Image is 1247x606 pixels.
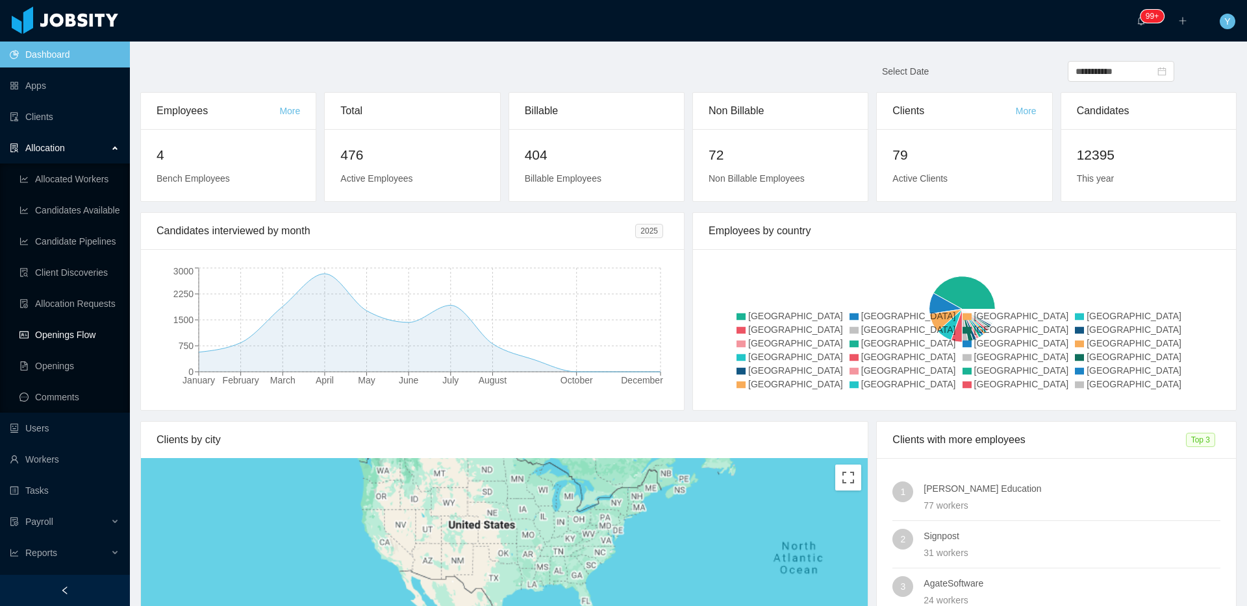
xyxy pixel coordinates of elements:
[10,446,120,472] a: icon: userWorkers
[525,173,601,184] span: Billable Employees
[19,166,120,192] a: icon: line-chartAllocated Workers
[924,576,1220,590] h4: AgateSoftware
[399,375,419,385] tspan: June
[892,422,1185,458] div: Clients with more employees
[358,375,375,385] tspan: May
[861,365,956,376] span: [GEOGRAPHIC_DATA]
[19,197,120,223] a: icon: line-chartCandidates Available
[183,375,215,385] tspan: January
[924,498,1220,513] div: 77 workers
[1087,379,1181,389] span: [GEOGRAPHIC_DATA]
[709,173,805,184] span: Non Billable Employees
[892,173,948,184] span: Active Clients
[525,93,668,129] div: Billable
[157,173,230,184] span: Bench Employees
[748,324,843,335] span: [GEOGRAPHIC_DATA]
[25,548,57,558] span: Reports
[892,93,1015,129] div: Clients
[10,517,19,526] i: icon: file-protect
[924,546,1220,560] div: 31 workers
[1087,365,1181,376] span: [GEOGRAPHIC_DATA]
[635,224,663,238] span: 2025
[173,266,194,276] tspan: 3000
[1137,16,1146,25] i: icon: bell
[25,516,53,527] span: Payroll
[19,228,120,254] a: icon: line-chartCandidate Pipelines
[748,352,843,362] span: [GEOGRAPHIC_DATA]
[10,143,19,152] i: icon: solution
[10,548,19,557] i: icon: line-chart
[19,384,120,410] a: icon: messageComments
[19,291,120,317] a: icon: file-doneAllocation Requests
[974,365,1069,376] span: [GEOGRAPHIC_DATA]
[974,311,1069,321] span: [GEOGRAPHIC_DATA]
[1087,338,1181,348] span: [GEOGRAPHIC_DATA]
[709,93,852,129] div: Non Billable
[974,324,1069,335] span: [GEOGRAPHIC_DATA]
[525,145,668,165] h2: 404
[1186,433,1215,447] span: Top 3
[709,213,1220,249] div: Employees by country
[861,311,956,321] span: [GEOGRAPHIC_DATA]
[561,375,593,385] tspan: October
[25,143,65,153] span: Allocation
[882,66,929,77] span: Select Date
[861,324,956,335] span: [GEOGRAPHIC_DATA]
[173,315,194,325] tspan: 1500
[340,145,484,165] h2: 476
[19,322,120,348] a: icon: idcardOpenings Flow
[279,106,300,116] a: More
[10,104,120,130] a: icon: auditClients
[1087,311,1181,321] span: [GEOGRAPHIC_DATA]
[1077,93,1220,129] div: Candidates
[19,353,120,379] a: icon: file-textOpenings
[157,422,852,458] div: Clients by city
[1224,14,1230,29] span: Y
[10,42,120,67] a: icon: pie-chartDashboard
[1087,324,1181,335] span: [GEOGRAPHIC_DATA]
[10,478,120,503] a: icon: profileTasks
[1178,16,1187,25] i: icon: plus
[157,213,635,249] div: Candidates interviewed by month
[900,481,905,502] span: 1
[892,145,1036,165] h2: 79
[748,311,843,321] span: [GEOGRAPHIC_DATA]
[1087,352,1181,362] span: [GEOGRAPHIC_DATA]
[924,481,1220,496] h4: [PERSON_NAME] Education
[748,365,843,376] span: [GEOGRAPHIC_DATA]
[1157,67,1166,76] i: icon: calendar
[1016,106,1037,116] a: More
[748,379,843,389] span: [GEOGRAPHIC_DATA]
[173,289,194,299] tspan: 2250
[19,260,120,285] a: icon: file-searchClient Discoveries
[10,73,120,99] a: icon: appstoreApps
[442,375,459,385] tspan: July
[924,529,1220,543] h4: Signpost
[479,375,507,385] tspan: August
[974,352,1069,362] span: [GEOGRAPHIC_DATA]
[974,338,1069,348] span: [GEOGRAPHIC_DATA]
[900,576,905,597] span: 3
[1140,10,1164,23] sup: 425
[188,367,194,377] tspan: 0
[340,93,484,129] div: Total
[709,145,852,165] h2: 72
[10,415,120,441] a: icon: robotUsers
[1077,173,1115,184] span: This year
[340,173,412,184] span: Active Employees
[748,338,843,348] span: [GEOGRAPHIC_DATA]
[157,93,279,129] div: Employees
[900,529,905,550] span: 2
[835,465,861,491] button: Toggle fullscreen view
[861,352,956,362] span: [GEOGRAPHIC_DATA]
[1077,145,1220,165] h2: 12395
[974,379,1069,389] span: [GEOGRAPHIC_DATA]
[270,375,296,385] tspan: March
[179,341,194,351] tspan: 750
[621,375,663,385] tspan: December
[157,145,300,165] h2: 4
[316,375,334,385] tspan: April
[223,375,259,385] tspan: February
[861,338,956,348] span: [GEOGRAPHIC_DATA]
[861,379,956,389] span: [GEOGRAPHIC_DATA]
